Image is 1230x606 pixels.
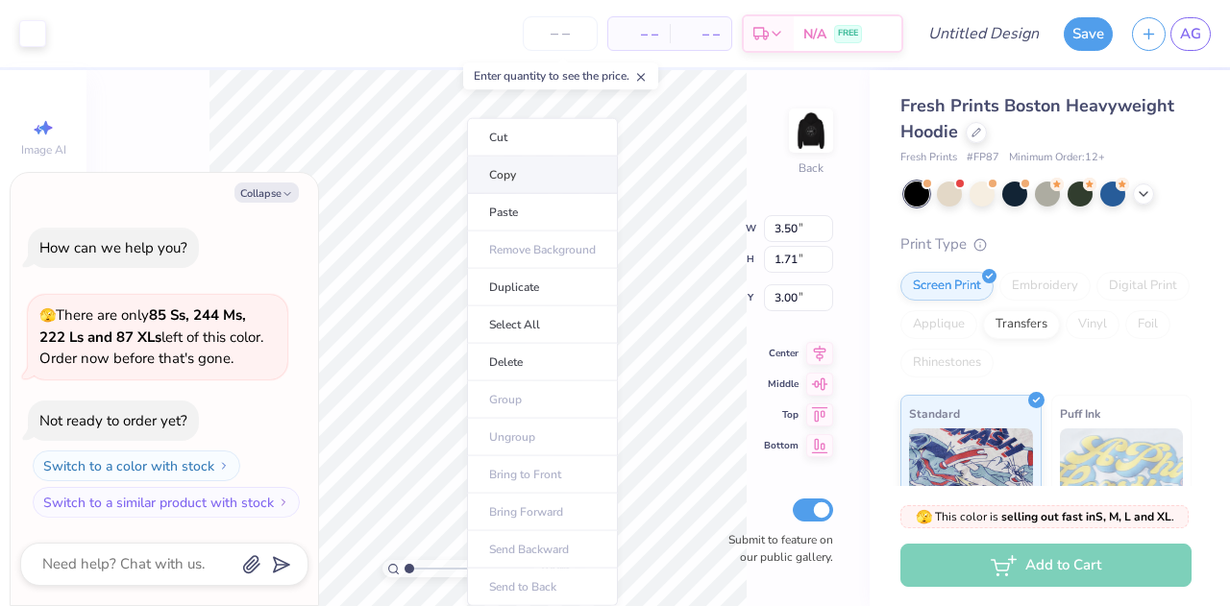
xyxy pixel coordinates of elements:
[999,272,1091,301] div: Embroidery
[900,310,977,339] div: Applique
[967,150,999,166] span: # FP87
[523,16,598,51] input: – –
[764,347,799,360] span: Center
[900,272,994,301] div: Screen Print
[900,150,957,166] span: Fresh Prints
[1170,17,1211,51] a: AG
[39,305,246,347] strong: 85 Ss, 244 Ms, 222 Ls and 87 XLs
[463,62,658,89] div: Enter quantity to see the price.
[916,508,1174,525] span: This color is .
[792,111,830,150] img: Back
[718,531,833,566] label: Submit to feature on our public gallery.
[39,306,56,325] span: 🫣
[1009,150,1105,166] span: Minimum Order: 12 +
[467,194,618,231] li: Paste
[33,487,300,518] button: Switch to a similar product with stock
[467,269,618,306] li: Duplicate
[900,349,994,377] div: Rhinestones
[467,344,618,381] li: Delete
[39,411,187,430] div: Not ready to order yet?
[983,310,1060,339] div: Transfers
[278,497,289,508] img: Switch to a similar product with stock
[1125,310,1170,339] div: Foil
[33,450,240,481] button: Switch to a color with stock
[1180,23,1201,45] span: AG
[900,233,1192,255] div: Print Type
[1066,310,1119,339] div: Vinyl
[218,460,230,472] img: Switch to a color with stock
[916,508,932,526] span: 🫣
[913,14,1054,53] input: Untitled Design
[803,24,826,44] span: N/A
[39,305,263,368] span: There are only left of this color. Order now before that's gone.
[799,159,824,177] div: Back
[620,24,658,44] span: – –
[764,377,799,391] span: Middle
[1096,272,1190,301] div: Digital Print
[467,157,618,194] li: Copy
[909,428,1033,524] img: Standard
[1060,403,1100,424] span: Puff Ink
[39,238,187,257] div: How can we help you?
[1064,17,1113,51] button: Save
[909,403,960,424] span: Standard
[1060,428,1184,524] img: Puff Ink
[764,408,799,422] span: Top
[467,118,618,157] li: Cut
[681,24,720,44] span: – –
[900,94,1174,143] span: Fresh Prints Boston Heavyweight Hoodie
[234,182,299,203] button: Collapse
[1001,509,1171,524] strong: selling out fast in S, M, L and XL
[467,306,618,344] li: Select All
[21,142,66,158] span: Image AI
[764,439,799,452] span: Bottom
[838,27,858,40] span: FREE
